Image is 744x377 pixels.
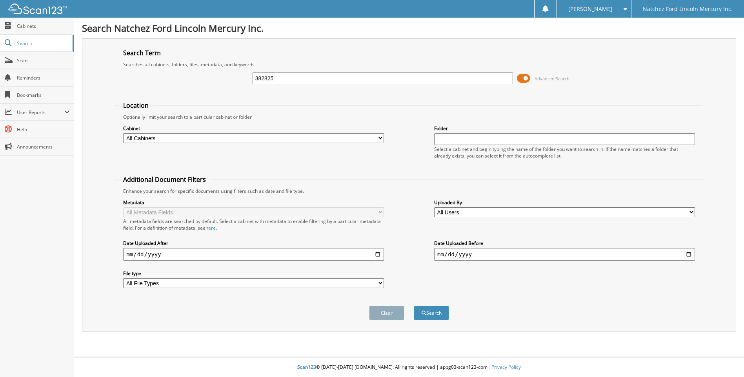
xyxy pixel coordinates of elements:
[17,74,70,81] span: Reminders
[17,126,70,133] span: Help
[123,218,384,231] div: All metadata fields are searched by default. Select a cabinet with metadata to enable filtering b...
[491,364,521,370] a: Privacy Policy
[705,339,744,377] iframe: Chat Widget
[119,101,153,110] legend: Location
[568,7,612,11] span: [PERSON_NAME]
[535,76,569,82] span: Advanced Search
[434,199,695,206] label: Uploaded By
[17,57,70,64] span: Scan
[123,125,384,132] label: Cabinet
[123,248,384,261] input: start
[17,109,64,116] span: User Reports
[297,364,316,370] span: Scan123
[119,175,210,184] legend: Additional Document Filters
[74,358,744,377] div: © [DATE]-[DATE] [DOMAIN_NAME]. All rights reserved | appg03-scan123-com |
[123,270,384,277] label: File type
[434,146,695,159] div: Select a cabinet and begin typing the name of the folder you want to search in. If the name match...
[434,125,695,132] label: Folder
[17,40,69,47] span: Search
[119,49,165,57] legend: Search Term
[119,114,699,120] div: Optionally limit your search to a particular cabinet or folder
[123,240,384,246] label: Date Uploaded After
[119,188,699,194] div: Enhance your search for specific documents using filters such as date and file type.
[8,4,67,14] img: scan123-logo-white.svg
[82,22,736,34] h1: Search Natchez Ford Lincoln Mercury Inc.
[414,306,449,320] button: Search
[119,61,699,68] div: Searches all cabinets, folders, files, metadata, and keywords
[17,143,70,150] span: Announcements
[206,225,216,231] a: here
[434,248,695,261] input: end
[17,92,70,98] span: Bookmarks
[369,306,404,320] button: Clear
[17,23,70,29] span: Cabinets
[643,7,733,11] span: Natchez Ford Lincoln Mercury Inc.
[434,240,695,246] label: Date Uploaded Before
[123,199,384,206] label: Metadata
